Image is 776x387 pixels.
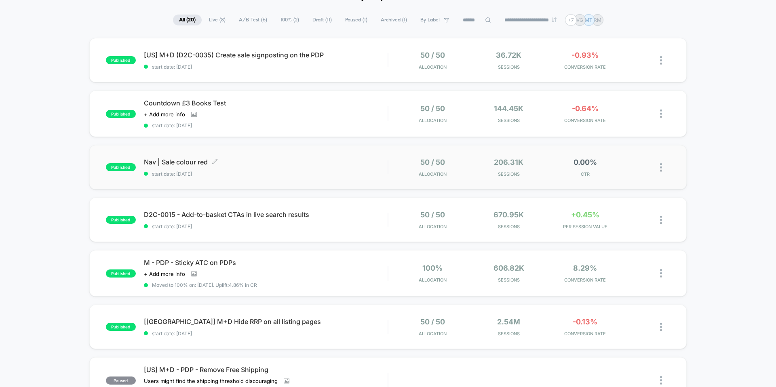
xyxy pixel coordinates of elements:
span: A/B Test ( 6 ) [233,15,273,25]
span: start date: [DATE] [144,330,388,337]
span: 50 / 50 [420,210,445,219]
span: Allocation [419,224,447,229]
span: paused [106,376,136,385]
p: MT [585,17,593,23]
span: 0.00% [574,158,597,166]
span: Allocation [419,277,447,283]
img: end [552,17,557,22]
span: CONVERSION RATE [549,118,621,123]
span: [US] M+D - PDP - Remove Free Shipping [144,366,388,374]
span: -0.93% [571,51,599,59]
span: start date: [DATE] [144,171,388,177]
img: close [660,56,662,65]
span: Allocation [419,171,447,177]
span: published [106,56,136,64]
span: D2C-0015 - Add-to-basket CTAs in live search results [144,210,388,219]
span: Draft ( 11 ) [306,15,338,25]
p: RM [594,17,601,23]
span: 670.95k [493,210,524,219]
span: M - PDP - Sticky ATC on PDPs [144,259,388,267]
span: Countdown £3 Books Test [144,99,388,107]
span: published [106,163,136,171]
span: CTR [549,171,621,177]
span: + Add more info [144,111,185,118]
span: Users might find the shipping threshold discouraging [144,378,278,384]
img: close [660,269,662,278]
span: start date: [DATE] [144,64,388,70]
span: [[GEOGRAPHIC_DATA]] M+D Hide RRP on all listing pages [144,318,388,326]
span: 206.31k [494,158,523,166]
span: 50 / 50 [420,158,445,166]
span: published [106,323,136,331]
span: + Add more info [144,271,185,277]
span: CONVERSION RATE [549,64,621,70]
span: published [106,269,136,278]
span: 50 / 50 [420,51,445,59]
img: close [660,163,662,172]
span: Paused ( 1 ) [339,15,373,25]
span: 50 / 50 [420,318,445,326]
span: All ( 20 ) [173,15,202,25]
span: 606.82k [493,264,524,272]
span: start date: [DATE] [144,223,388,229]
img: close [660,109,662,118]
span: Allocation [419,118,447,123]
span: published [106,110,136,118]
span: 2.54M [497,318,520,326]
span: Sessions [473,118,545,123]
span: 144.45k [494,104,523,113]
span: start date: [DATE] [144,122,388,128]
span: +0.45% [571,210,599,219]
span: CONVERSION RATE [549,277,621,283]
span: Archived ( 1 ) [375,15,413,25]
img: close [660,376,662,385]
span: 50 / 50 [420,104,445,113]
span: Nav | Sale colour red [144,158,388,166]
span: PER SESSION VALUE [549,224,621,229]
span: CONVERSION RATE [549,331,621,337]
img: close [660,216,662,224]
span: 100% [422,264,443,272]
span: published [106,216,136,224]
span: Allocation [419,331,447,337]
span: Sessions [473,64,545,70]
p: VG [576,17,583,23]
span: -0.64% [572,104,599,113]
span: -0.13% [573,318,597,326]
span: Sessions [473,331,545,337]
span: Sessions [473,171,545,177]
span: Live ( 8 ) [203,15,232,25]
span: 8.29% [573,264,597,272]
span: Sessions [473,224,545,229]
span: 36.72k [496,51,521,59]
div: + 7 [565,14,577,26]
img: close [660,323,662,331]
span: 100% ( 2 ) [274,15,305,25]
span: Allocation [419,64,447,70]
span: By Label [420,17,440,23]
span: Moved to 100% on: [DATE] . Uplift: 4.86% in CR [152,282,257,288]
span: Sessions [473,277,545,283]
span: [US] M+D (D2C-0035) Create sale signposting on the PDP [144,51,388,59]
